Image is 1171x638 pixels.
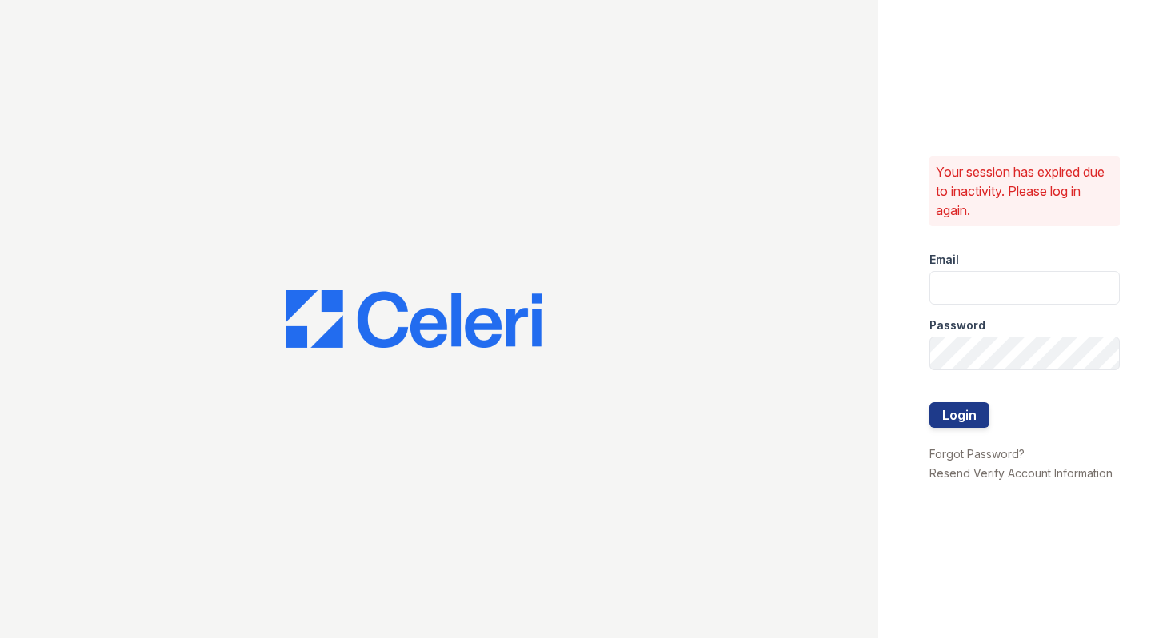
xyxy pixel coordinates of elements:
[929,466,1113,480] a: Resend Verify Account Information
[936,162,1113,220] p: Your session has expired due to inactivity. Please log in again.
[286,290,542,348] img: CE_Logo_Blue-a8612792a0a2168367f1c8372b55b34899dd931a85d93a1a3d3e32e68fde9ad4.png
[929,252,959,268] label: Email
[929,447,1025,461] a: Forgot Password?
[929,317,985,333] label: Password
[929,402,989,428] button: Login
